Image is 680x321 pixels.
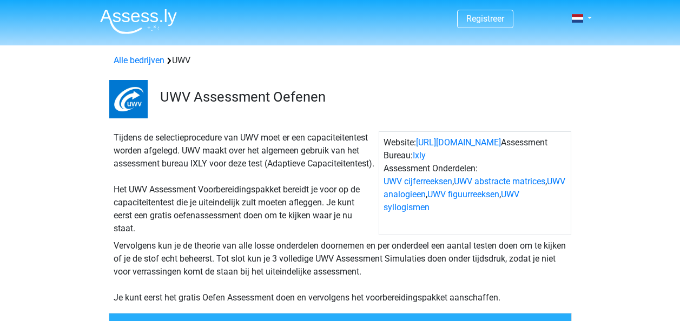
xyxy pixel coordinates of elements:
[454,176,545,186] a: UWV abstracte matrices
[109,239,571,304] div: Vervolgens kun je de theorie van alle losse onderdelen doornemen en per onderdeel een aantal test...
[114,55,164,65] a: Alle bedrijven
[466,14,504,24] a: Registreer
[109,54,571,67] div: UWV
[100,9,177,34] img: Assessly
[160,89,563,105] h3: UWV Assessment Oefenen
[379,131,571,235] div: Website: Assessment Bureau: Assessment Onderdelen: , , , ,
[109,131,379,235] div: Tijdens de selectieprocedure van UWV moet er een capaciteitentest worden afgelegd. UWV maakt over...
[427,189,499,199] a: UWV figuurreeksen
[416,137,501,148] a: [URL][DOMAIN_NAME]
[413,150,426,160] a: Ixly
[384,176,452,186] a: UWV cijferreeksen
